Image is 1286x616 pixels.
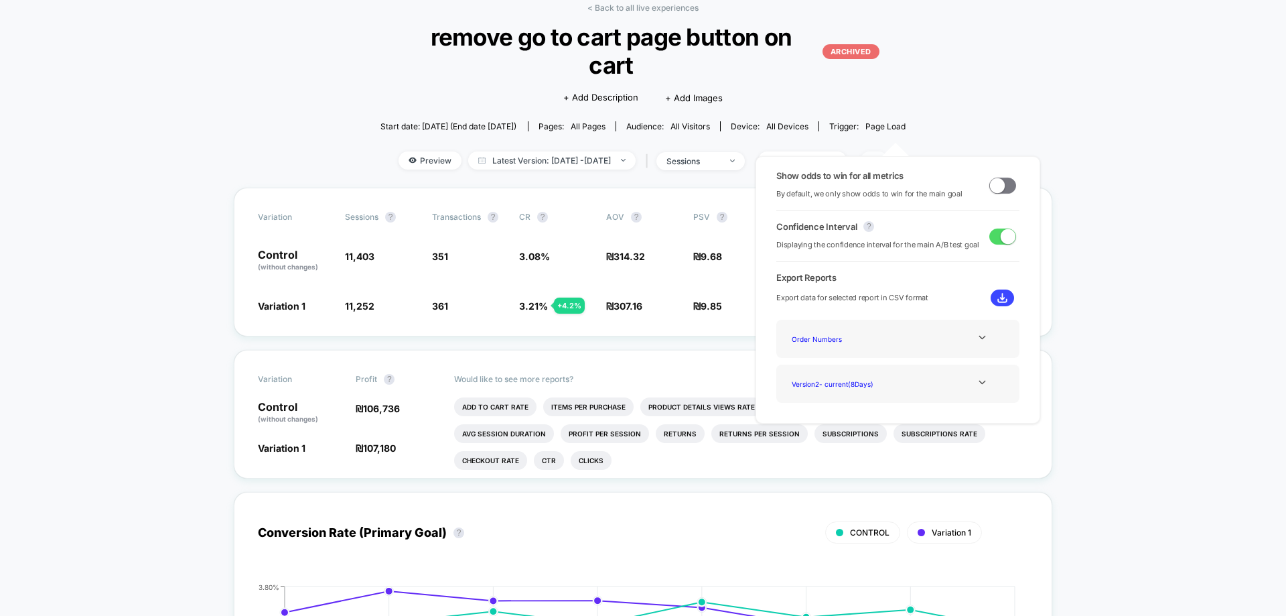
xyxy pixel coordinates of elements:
[454,424,554,443] li: Avg Session Duration
[258,212,332,223] span: Variation
[587,3,699,13] a: < Back to all live experiences
[407,23,879,79] span: remove go to cart page button on cart
[258,263,318,271] span: (without changes)
[693,300,722,312] span: ₪
[571,451,612,470] li: Clicks
[666,156,720,166] div: sessions
[468,151,636,170] span: Latest Version: [DATE] - [DATE]
[776,221,857,232] span: Confidence Interval
[730,160,735,162] img: end
[258,300,305,312] span: Variation 1
[631,212,642,223] button: ?
[776,292,928,304] span: Export data for selected report in CSV format
[766,121,808,131] span: all devices
[997,293,1007,303] img: download
[701,251,722,262] span: 9.68
[850,528,889,538] span: CONTROL
[432,251,448,262] span: 351
[786,375,894,393] div: Version 2 - current ( 8 Days)
[345,251,374,262] span: 11,403
[258,415,318,423] span: (without changes)
[776,170,904,181] span: Show odds to win for all metrics
[776,239,979,251] span: Displaying the confidence interval for the main A/B test goal
[717,212,727,223] button: ?
[720,121,818,131] span: Device:
[865,121,906,131] span: Page Load
[345,212,378,222] span: Sessions
[606,251,645,262] span: ₪
[399,151,461,170] span: Preview
[258,402,342,424] p: Control
[356,442,396,454] span: ₪
[363,403,400,414] span: 106,736
[537,212,548,223] button: ?
[606,212,624,222] span: AOV
[453,528,464,538] button: ?
[259,582,279,591] tspan: 3.80%
[932,528,971,538] span: Variation 1
[454,397,537,416] li: Add To Cart Rate
[519,300,548,312] span: 3.21 %
[554,298,585,314] div: + 4.2 %
[519,251,550,262] span: 3.08 %
[823,44,879,59] p: ARCHIVED
[519,212,530,222] span: CR
[432,300,448,312] span: 361
[345,300,374,312] span: 11,252
[640,397,763,416] li: Product Details Views Rate
[454,374,1029,384] p: Would like to see more reports?
[454,451,527,470] li: Checkout Rate
[356,374,377,384] span: Profit
[384,374,395,385] button: ?
[432,212,481,222] span: Transactions
[385,212,396,223] button: ?
[258,374,332,385] span: Variation
[614,251,645,262] span: 314.32
[563,91,638,105] span: + Add Description
[356,403,400,414] span: ₪
[380,121,516,131] span: Start date: [DATE] (End date [DATE])
[626,121,710,131] div: Audience:
[829,121,906,131] div: Trigger:
[693,212,710,222] span: PSV
[539,121,605,131] div: Pages:
[776,188,962,200] span: By default, we only show odds to win for the main goal
[693,251,722,262] span: ₪
[656,424,705,443] li: Returns
[258,249,332,272] p: Control
[606,300,642,312] span: ₪
[863,221,874,232] button: ?
[776,272,1019,283] span: Export Reports
[665,93,723,103] span: + Add Images
[488,212,498,223] button: ?
[701,300,722,312] span: 9.85
[258,442,305,454] span: Variation 1
[711,424,808,443] li: Returns Per Session
[642,151,656,171] span: |
[478,157,486,164] img: calendar
[670,121,710,131] span: All Visitors
[561,424,649,443] li: Profit Per Session
[543,397,634,416] li: Items Per Purchase
[614,300,642,312] span: 307.16
[534,451,564,470] li: Ctr
[363,442,396,454] span: 107,180
[621,159,626,162] img: end
[571,121,605,131] span: all pages
[786,330,894,348] div: Order Numbers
